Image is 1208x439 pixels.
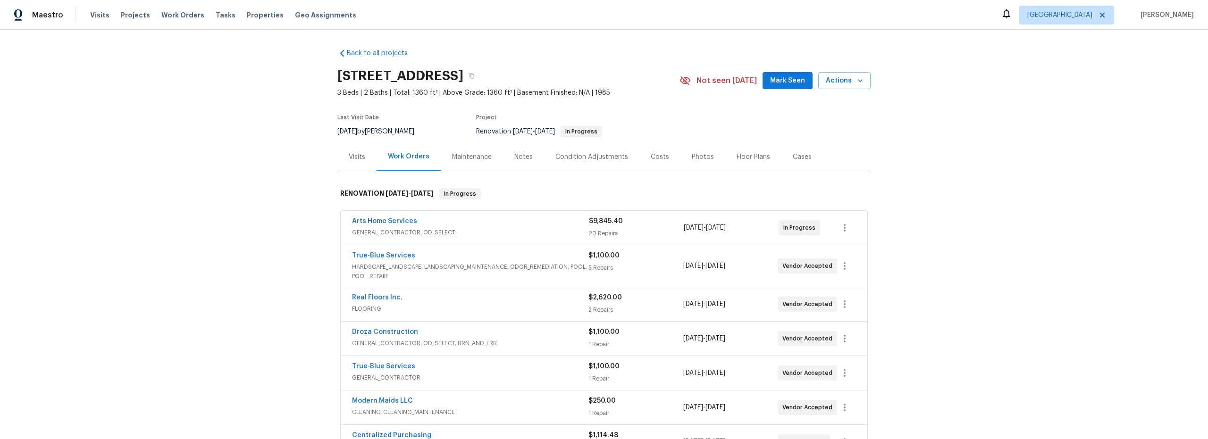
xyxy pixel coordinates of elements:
span: - [683,368,725,378]
span: Projects [121,10,150,20]
a: Real Floors Inc. [352,294,403,301]
span: GENERAL_CONTRACTOR, OD_SELECT [352,228,589,237]
div: Floor Plans [737,152,770,162]
span: - [684,223,726,232]
span: GENERAL_CONTRACTOR [352,373,588,382]
span: CLEANING, CLEANING_MAINTENANCE [352,407,588,417]
span: In Progress [562,129,601,134]
div: by [PERSON_NAME] [337,126,426,137]
a: Back to all projects [337,49,428,58]
span: - [683,299,725,309]
span: HARDSCAPE_LANDSCAPE, LANDSCAPING_MAINTENANCE, ODOR_REMEDIATION, POOL, POOL_REPAIR [352,262,588,281]
span: Last Visit Date [337,115,379,120]
h6: RENOVATION [340,188,434,199]
button: Copy Address [463,67,480,84]
div: 5 Repairs [588,263,683,273]
span: In Progress [440,189,480,199]
span: - [683,261,725,271]
div: Notes [514,152,533,162]
span: $9,845.40 [589,218,623,224]
span: [DATE] [684,224,704,231]
span: [DATE] [705,301,725,307]
span: [DATE] [337,128,357,135]
div: 1 Repair [588,374,683,383]
span: [PERSON_NAME] [1137,10,1194,20]
span: Project [476,115,497,120]
span: - [683,334,725,343]
span: Vendor Accepted [782,299,836,309]
span: - [513,128,555,135]
div: 20 Repairs [589,229,684,238]
span: $1,100.00 [588,252,620,259]
span: $1,100.00 [588,329,620,335]
span: Vendor Accepted [782,334,836,343]
span: Vendor Accepted [782,368,836,378]
span: [DATE] [705,370,725,376]
span: [DATE] [705,335,725,342]
span: Maestro [32,10,63,20]
span: [DATE] [513,128,533,135]
div: 1 Repair [588,408,683,418]
span: [DATE] [683,404,703,411]
div: Work Orders [388,152,429,161]
div: Maintenance [452,152,492,162]
span: [DATE] [535,128,555,135]
span: $2,620.00 [588,294,622,301]
span: In Progress [783,223,819,232]
span: Properties [247,10,284,20]
span: Visits [90,10,109,20]
span: [DATE] [683,370,703,376]
h2: [STREET_ADDRESS] [337,71,463,81]
span: [DATE] [706,224,726,231]
div: Photos [692,152,714,162]
a: True-Blue Services [352,363,415,370]
div: RENOVATION [DATE]-[DATE]In Progress [337,179,871,209]
span: Vendor Accepted [782,403,836,412]
span: Renovation [476,128,602,135]
span: - [386,190,434,197]
a: Droza Construction [352,329,418,335]
span: [DATE] [705,263,725,269]
button: Mark Seen [763,72,813,90]
div: Costs [651,152,669,162]
div: Visits [349,152,365,162]
span: Work Orders [161,10,204,20]
span: [GEOGRAPHIC_DATA] [1027,10,1092,20]
span: [DATE] [386,190,408,197]
a: Arts Home Services [352,218,417,224]
span: Geo Assignments [295,10,356,20]
span: $250.00 [588,398,616,404]
span: [DATE] [705,404,725,411]
div: Cases [793,152,812,162]
span: Tasks [216,12,235,18]
span: FLOORING [352,304,588,314]
span: $1,114.48 [588,432,618,439]
span: Actions [826,75,863,87]
a: Centralized Purchasing [352,432,431,439]
div: Condition Adjustments [555,152,628,162]
span: Vendor Accepted [782,261,836,271]
span: Mark Seen [770,75,805,87]
div: 1 Repair [588,340,683,349]
span: [DATE] [683,335,703,342]
span: [DATE] [683,263,703,269]
div: 2 Repairs [588,305,683,315]
a: Modern Maids LLC [352,398,413,404]
span: Not seen [DATE] [696,76,757,85]
span: 3 Beds | 2 Baths | Total: 1360 ft² | Above Grade: 1360 ft² | Basement Finished: N/A | 1985 [337,88,679,98]
button: Actions [818,72,871,90]
span: GENERAL_CONTRACTOR, OD_SELECT, BRN_AND_LRR [352,339,588,348]
a: True-Blue Services [352,252,415,259]
span: - [683,403,725,412]
span: [DATE] [683,301,703,307]
span: $1,100.00 [588,363,620,370]
span: [DATE] [411,190,434,197]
